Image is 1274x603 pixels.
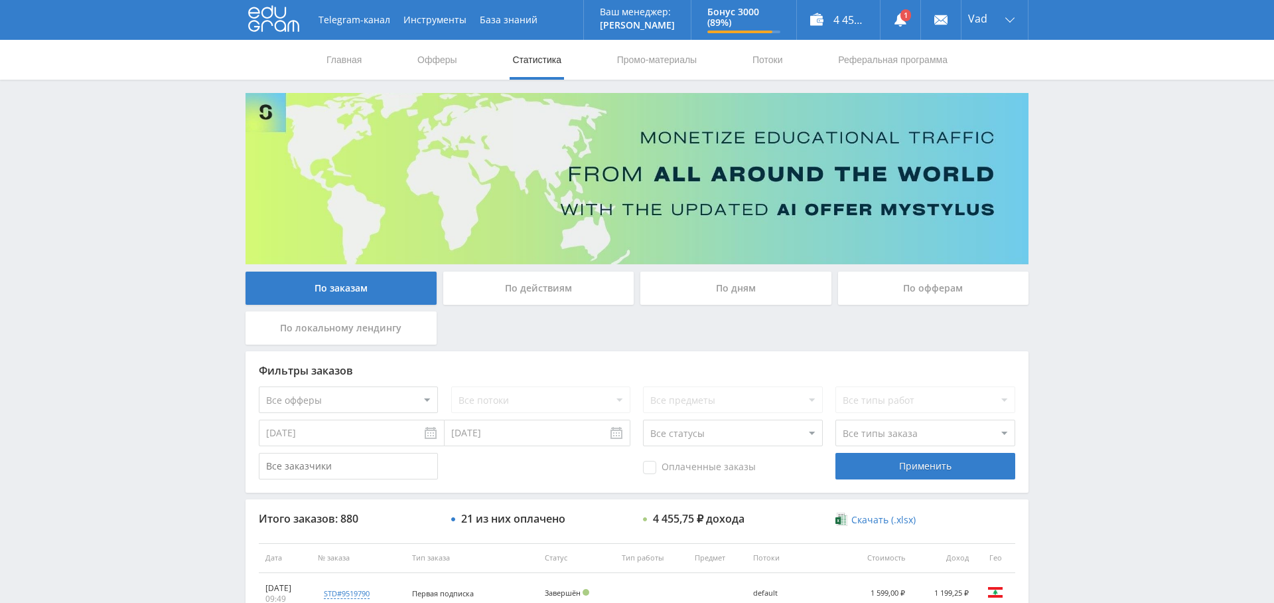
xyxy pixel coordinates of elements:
div: По действиям [443,272,634,305]
div: Применить [835,453,1015,479]
a: Офферы [416,40,459,80]
a: Статистика [511,40,563,80]
a: Реферальная программа [837,40,949,80]
div: По локальному лендингу [246,311,437,345]
input: Все заказчики [259,453,438,479]
p: Бонус 3000 (89%) [707,7,780,28]
p: [PERSON_NAME] [600,20,675,31]
div: По дням [640,272,831,305]
a: Главная [325,40,363,80]
div: Фильтры заказов [259,365,1015,377]
p: Ваш менеджер: [600,7,675,17]
div: По заказам [246,272,437,305]
a: Потоки [751,40,784,80]
div: По офферам [838,272,1029,305]
img: Banner [246,93,1028,264]
a: Промо-материалы [616,40,698,80]
span: Оплаченные заказы [643,461,756,474]
span: Vad [968,13,987,24]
